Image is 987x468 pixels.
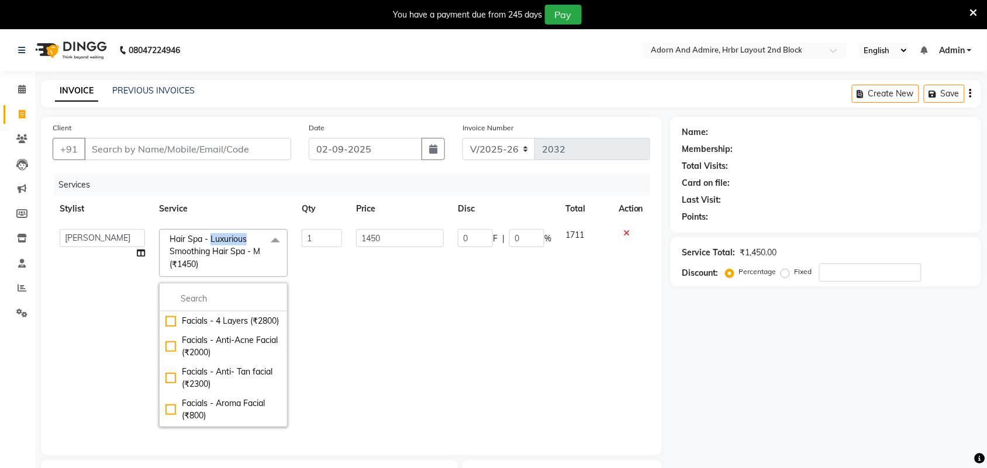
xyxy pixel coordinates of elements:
[739,266,777,277] label: Percentage
[493,233,498,245] span: F
[682,126,709,138] div: Name:
[53,196,152,222] th: Stylist
[165,334,281,359] div: Facials - Anti-Acne Facial (₹2000)
[682,160,729,172] div: Total Visits:
[682,267,719,279] div: Discount:
[309,123,325,133] label: Date
[170,234,260,269] span: Hair Spa - Luxurious Smoothing Hair Spa - M (₹1450)
[544,233,551,245] span: %
[112,85,195,96] a: PREVIOUS INVOICES
[939,44,965,57] span: Admin
[740,247,777,259] div: ₹1,450.00
[165,366,281,390] div: Facials - Anti- Tan facial (₹2300)
[53,123,71,133] label: Client
[682,247,736,259] div: Service Total:
[295,196,349,222] th: Qty
[53,138,85,160] button: +91
[165,397,281,422] div: Facials - Aroma Facial (₹800)
[84,138,291,160] input: Search by Name/Mobile/Email/Code
[30,34,110,67] img: logo
[852,85,919,103] button: Create New
[55,81,98,102] a: INVOICE
[682,177,730,189] div: Card on file:
[682,211,709,223] div: Points:
[612,196,650,222] th: Action
[165,315,281,327] div: Facials - 4 Layers (₹2800)
[682,194,722,206] div: Last Visit:
[558,196,612,222] th: Total
[152,196,295,222] th: Service
[198,259,203,269] a: x
[682,143,733,155] div: Membership:
[451,196,558,222] th: Disc
[394,9,543,21] div: You have a payment due from 245 days
[565,230,584,240] span: 1711
[349,196,451,222] th: Price
[54,174,659,196] div: Services
[545,5,582,25] button: Pay
[165,293,281,305] input: multiselect-search
[463,123,513,133] label: Invoice Number
[502,233,505,245] span: |
[924,85,965,103] button: Save
[129,34,180,67] b: 08047224946
[795,266,812,277] label: Fixed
